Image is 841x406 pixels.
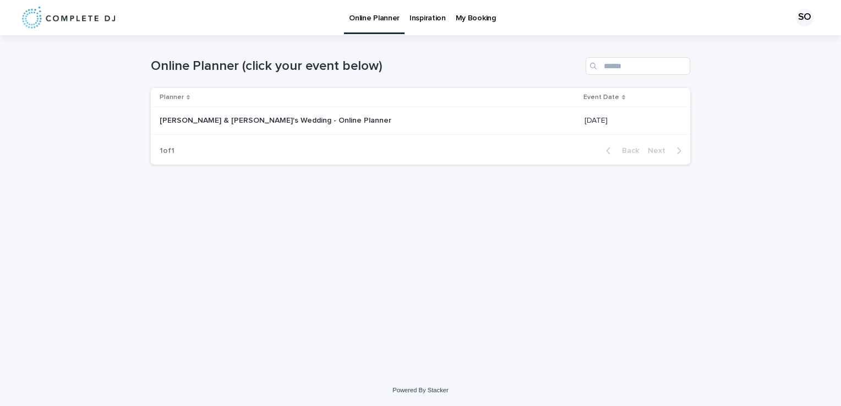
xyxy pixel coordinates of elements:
p: 1 of 1 [151,138,183,164]
p: [DATE] [585,114,610,125]
p: Planner [160,91,184,103]
img: 8nP3zCmvR2aWrOmylPw8 [22,7,115,29]
button: Back [597,146,643,156]
input: Search [586,57,690,75]
span: Next [648,147,672,155]
a: Powered By Stacker [392,387,448,393]
button: Next [643,146,690,156]
p: Event Date [583,91,619,103]
span: Back [615,147,639,155]
tr: [PERSON_NAME] & [PERSON_NAME]'s Wedding - Online Planner[PERSON_NAME] & [PERSON_NAME]'s Wedding -... [151,107,690,135]
div: SO [796,9,813,26]
h1: Online Planner (click your event below) [151,58,581,74]
p: [PERSON_NAME] & [PERSON_NAME]'s Wedding - Online Planner [160,114,394,125]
